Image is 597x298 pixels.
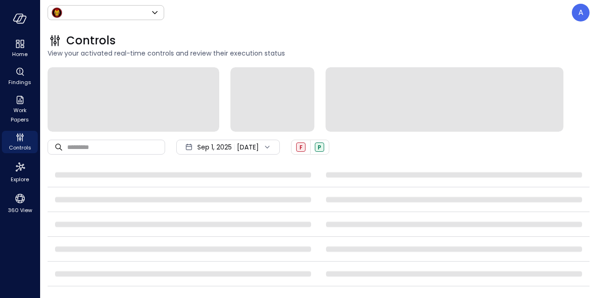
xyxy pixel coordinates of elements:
span: Controls [9,143,31,152]
div: 360 View [2,191,38,216]
div: Findings [2,65,38,88]
span: Work Papers [6,106,34,124]
span: P [318,143,321,151]
p: A [578,7,583,18]
div: Ahikam [572,4,590,21]
img: Icon [51,7,62,18]
div: Failed [296,142,305,152]
span: Findings [8,78,31,87]
span: Sep 1, 2025 [197,142,232,152]
div: Controls [2,131,38,153]
div: Explore [2,159,38,185]
span: Explore [11,175,29,184]
span: F [299,143,303,151]
span: View your activated real-time controls and review their execution status [48,48,590,58]
div: Work Papers [2,93,38,125]
span: Home [12,50,28,59]
span: Controls [66,33,116,48]
span: 360 View [8,206,32,215]
div: Home [2,37,38,60]
div: Passed [315,142,324,152]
